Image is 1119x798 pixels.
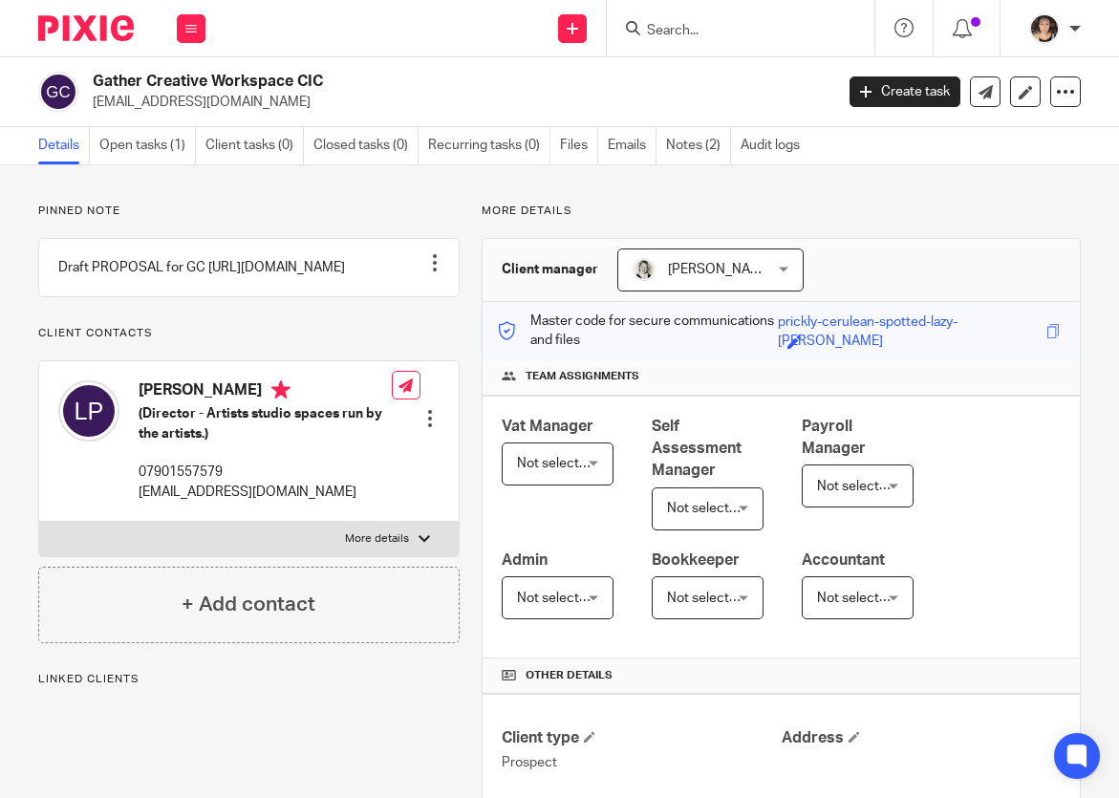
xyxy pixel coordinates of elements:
a: Details [38,127,90,164]
p: [EMAIL_ADDRESS][DOMAIN_NAME] [93,93,821,112]
img: svg%3E [58,380,119,442]
img: Pixie [38,15,134,41]
a: Audit logs [741,127,809,164]
p: [EMAIL_ADDRESS][DOMAIN_NAME] [139,483,392,502]
span: Not selected [517,592,594,605]
a: Create task [850,76,960,107]
p: 07901557579 [139,463,392,482]
p: Client contacts [38,326,460,341]
input: Search [645,23,817,40]
a: Closed tasks (0) [313,127,419,164]
a: Client tasks (0) [205,127,304,164]
img: 324535E6-56EA-408B-A48B-13C02EA99B5D.jpeg [1029,13,1060,44]
p: Master code for secure communications and files [497,312,778,351]
span: Not selected [517,457,594,470]
span: Not selected [667,502,744,515]
i: Primary [271,380,291,399]
p: Pinned note [38,204,460,219]
span: Accountant [802,552,885,568]
span: Bookkeeper [652,552,740,568]
h5: (Director - Artists studio spaces run by the artists.) [139,404,392,443]
div: prickly-cerulean-spotted-lazy-[PERSON_NAME] [778,313,1042,334]
h4: [PERSON_NAME] [139,380,392,404]
span: Payroll Manager [802,419,866,456]
span: Team assignments [526,369,639,384]
span: Admin [502,552,548,568]
a: Emails [608,127,656,164]
h4: Client type [502,728,781,748]
h4: Address [782,728,1061,748]
a: Open tasks (1) [99,127,196,164]
span: [PERSON_NAME] [668,263,773,276]
span: Self Assessment Manager [652,419,742,479]
span: Not selected [667,592,744,605]
p: Linked clients [38,672,460,687]
img: svg%3E [38,72,78,112]
span: Not selected [817,480,894,493]
h2: Gather Creative Workspace CIC [93,72,676,92]
h3: Client manager [502,260,598,279]
img: DA590EE6-2184-4DF2-A25D-D99FB904303F_1_201_a.jpeg [633,258,656,281]
a: Recurring tasks (0) [428,127,550,164]
p: More details [345,531,409,547]
p: Prospect [502,753,781,772]
h4: + Add contact [182,590,315,619]
span: Vat Manager [502,419,593,434]
p: More details [482,204,1081,219]
a: Files [560,127,598,164]
a: Notes (2) [666,127,731,164]
span: Not selected [817,592,894,605]
span: Other details [526,668,613,683]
